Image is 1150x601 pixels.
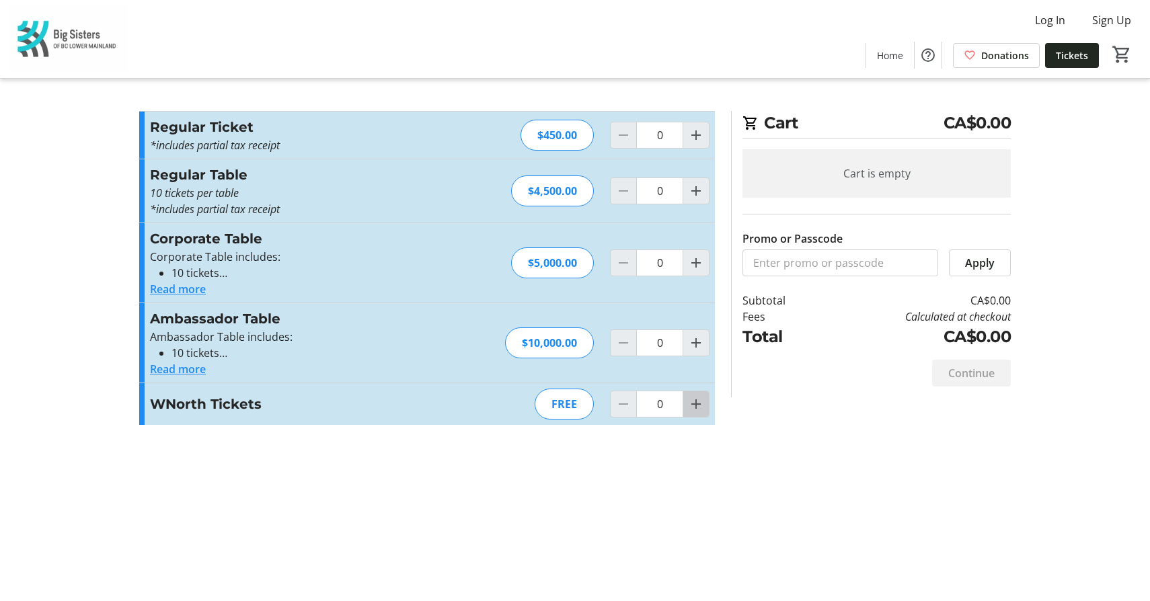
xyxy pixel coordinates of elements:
input: Ambassador Table Quantity [636,329,683,356]
label: Promo or Passcode [742,231,843,247]
button: Read more [150,281,206,297]
p: Ambassador Table includes: [150,329,444,345]
div: $450.00 [521,120,594,151]
button: Help [915,42,942,69]
div: $10,000.00 [505,327,594,358]
button: Read more [150,361,206,377]
a: Home [866,43,914,68]
span: Donations [981,48,1029,63]
td: Fees [742,309,820,325]
button: Sign Up [1081,9,1142,31]
button: Increment by one [683,330,709,356]
button: Apply [949,249,1011,276]
input: WNorth Tickets Quantity [636,391,683,417]
h3: Regular Ticket [150,117,444,137]
button: Log In [1024,9,1076,31]
td: CA$0.00 [820,292,1011,309]
button: Cart [1110,42,1134,67]
button: Increment by one [683,250,709,276]
input: Enter promo or passcode [742,249,938,276]
em: *includes partial tax receipt [150,138,280,153]
td: Calculated at checkout [820,309,1011,325]
button: Increment by one [683,391,709,417]
div: $4,500.00 [511,175,594,206]
span: Log In [1035,12,1065,28]
input: Regular Ticket Quantity [636,122,683,149]
h3: Ambassador Table [150,309,444,329]
h3: WNorth Tickets [150,394,444,414]
a: Donations [953,43,1040,68]
h3: Corporate Table [150,229,444,249]
h3: Regular Table [150,165,444,185]
button: Increment by one [683,122,709,148]
td: CA$0.00 [820,325,1011,349]
li: 10 tickets [171,345,444,361]
img: Big Sisters of BC Lower Mainland's Logo [8,5,128,73]
span: Sign Up [1092,12,1131,28]
span: Tickets [1056,48,1088,63]
p: Corporate Table includes: [150,249,444,265]
span: Home [877,48,903,63]
div: Cart is empty [742,149,1011,198]
em: 10 tickets per table [150,186,239,200]
td: Total [742,325,820,349]
div: $5,000.00 [511,247,594,278]
em: *includes partial tax receipt [150,202,280,216]
li: 10 tickets [171,265,444,281]
input: Corporate Table Quantity [636,249,683,276]
td: Subtotal [742,292,820,309]
span: CA$0.00 [944,111,1011,135]
h2: Cart [742,111,1011,138]
div: FREE [535,389,594,419]
span: Apply [965,255,995,271]
input: Regular Table Quantity [636,177,683,204]
button: Increment by one [683,178,709,204]
a: Tickets [1045,43,1099,68]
